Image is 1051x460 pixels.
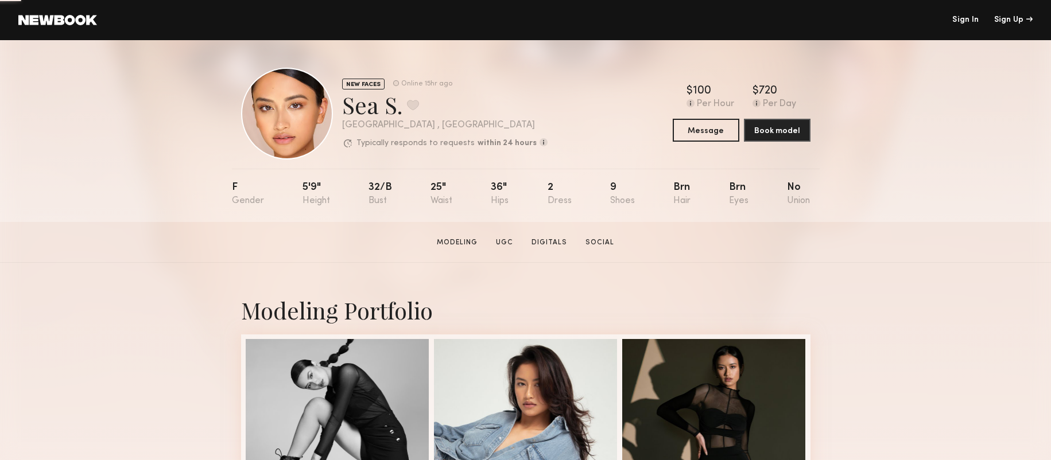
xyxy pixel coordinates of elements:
[744,119,810,142] button: Book model
[610,182,635,206] div: 9
[302,182,330,206] div: 5'9"
[994,16,1033,24] div: Sign Up
[952,16,979,24] a: Sign In
[729,182,749,206] div: Brn
[759,85,777,97] div: 720
[369,182,392,206] div: 32/b
[697,99,734,110] div: Per Hour
[673,182,691,206] div: Brn
[581,237,619,248] a: Social
[491,237,518,248] a: UGC
[431,182,452,206] div: 25"
[356,139,475,147] p: Typically responds to requests
[342,79,385,89] div: NEW FACES
[342,89,548,120] div: Sea S.
[548,182,572,206] div: 2
[753,85,759,97] div: $
[401,80,452,88] div: Online 15hr ago
[673,119,739,142] button: Message
[763,99,796,110] div: Per Day
[491,182,509,206] div: 36"
[432,237,482,248] a: Modeling
[693,85,711,97] div: 100
[241,295,810,325] div: Modeling Portfolio
[787,182,810,206] div: No
[342,120,548,130] div: [GEOGRAPHIC_DATA] , [GEOGRAPHIC_DATA]
[232,182,264,206] div: F
[478,139,537,147] b: within 24 hours
[527,237,572,248] a: Digitals
[687,85,693,97] div: $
